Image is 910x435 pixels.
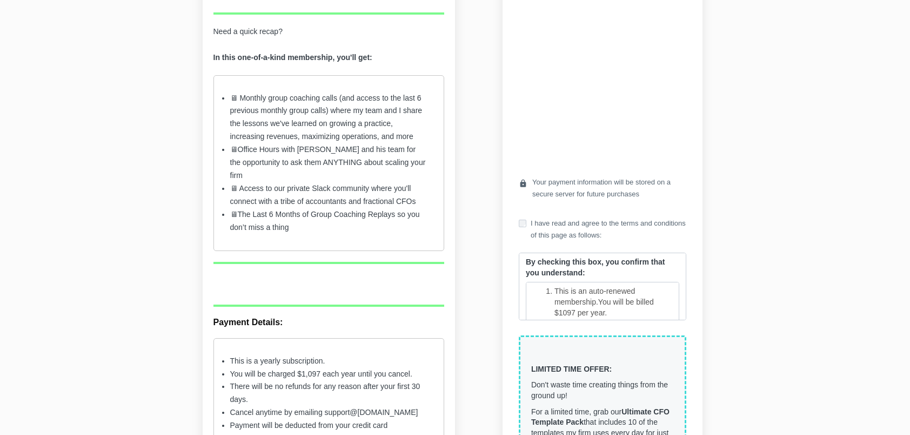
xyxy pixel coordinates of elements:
i: lock [519,176,527,191]
b: Payment Details: [213,318,283,327]
strong: By checking this box, you confirm that you understand: [526,258,665,277]
strong: LIMITED TIME OFFER: [531,365,612,373]
label: I have read and agree to the terms and conditions of this page as follows: [519,217,686,241]
li: Office Hours with [PERSON_NAME] and his team [230,143,428,182]
span: for the opportunity to ask them ANYTHING about scaling your firm [230,145,426,180]
li: Cancel anytime by emailing support [230,406,428,419]
strong: Ultimate CFO Template Pack [531,407,670,427]
span: This is an auto-renewed membership. [554,287,635,306]
input: I have read and agree to the terms and conditions of this page as follows: [519,220,526,227]
li: 🖥 Monthly group coaching calls (and access to the last 6 previous monthly group calls) where my t... [230,92,428,144]
span: Your payment information will be stored on a secure server for future purchases [532,176,686,200]
li: There will be no refunds for any reason after your first 30 days. [230,380,428,406]
li: You will be charged $1,097 each year until you cancel. [230,368,428,381]
li: The Last 6 Months of Group Coaching Replays so you don’t miss a thing [230,208,428,234]
p: Don't waste time creating things from the ground up! [531,380,674,401]
span: 🖥 [230,145,238,154]
li: You will be billed $1097 per year. [554,286,672,318]
li: This is a yearly subscription. [230,355,428,368]
li: 🖥 Access to our private Slack community where you'll connect with a tribe of accountants and frac... [230,182,428,208]
strong: In this one-of-a-kind membership, you'll get: [213,53,372,62]
p: Need a quick recap? [213,25,445,64]
li: There are no refunds for any reason after your first 30 days. [554,318,672,340]
span: 🖥 [230,210,238,219]
span: @[DOMAIN_NAME] [350,408,418,417]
